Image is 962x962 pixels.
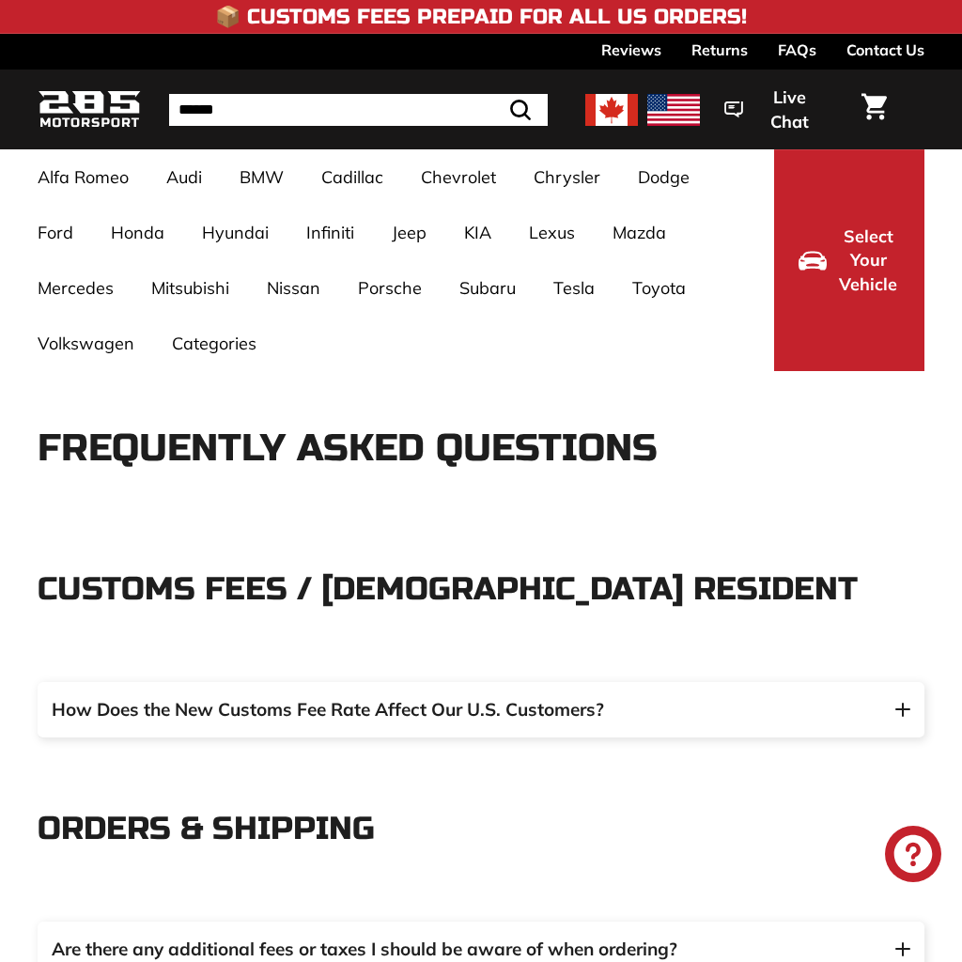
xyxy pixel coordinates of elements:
[132,260,248,316] a: Mitsubishi
[38,682,924,738] button: How Does the New Customs Fee Rate Affect Our U.S. Customers? Toggle FAQ collapsible tab
[339,260,441,316] a: Porsche
[287,205,373,260] a: Infiniti
[19,260,132,316] a: Mercedes
[303,149,402,205] a: Cadillac
[441,260,535,316] a: Subaru
[169,94,548,126] input: Search
[147,149,221,205] a: Audi
[774,149,924,371] button: Select Your Vehicle
[510,205,594,260] a: Lexus
[183,205,287,260] a: Hyundai
[38,572,924,607] p: CUSTOMS FEES / [DEMOGRAPHIC_DATA] RESIDENT
[594,205,685,260] a: Mazda
[221,149,303,205] a: BMW
[850,78,898,142] a: Cart
[52,698,604,721] span: How Does the New Customs Fee Rate Affect Our U.S. Customers?
[215,6,747,28] h4: 📦 Customs Fees Prepaid for All US Orders!
[535,260,613,316] a: Tesla
[445,205,510,260] a: KIA
[515,149,619,205] a: Chrysler
[248,260,339,316] a: Nissan
[38,427,924,469] h1: Frequently Asked Questions
[846,34,924,66] a: Contact Us
[373,205,445,260] a: Jeep
[778,34,816,66] a: FAQs
[836,225,900,297] span: Select Your Vehicle
[38,87,141,132] img: Logo_285_Motorsport_areodynamics_components
[38,812,924,846] p: Orders & shipping
[153,316,275,371] a: Categories
[52,938,677,960] span: Are there any additional fees or taxes I should be aware of when ordering?
[753,85,826,133] span: Live Chat
[895,942,910,956] img: Toggle FAQ collapsible tab
[691,34,748,66] a: Returns
[19,149,147,205] a: Alfa Romeo
[601,34,661,66] a: Reviews
[700,74,850,145] button: Live Chat
[92,205,183,260] a: Honda
[402,149,515,205] a: Chevrolet
[19,205,92,260] a: Ford
[879,826,947,887] inbox-online-store-chat: Shopify online store chat
[613,260,705,316] a: Toyota
[19,316,153,371] a: Volkswagen
[619,149,708,205] a: Dodge
[895,703,910,717] img: Toggle FAQ collapsible tab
